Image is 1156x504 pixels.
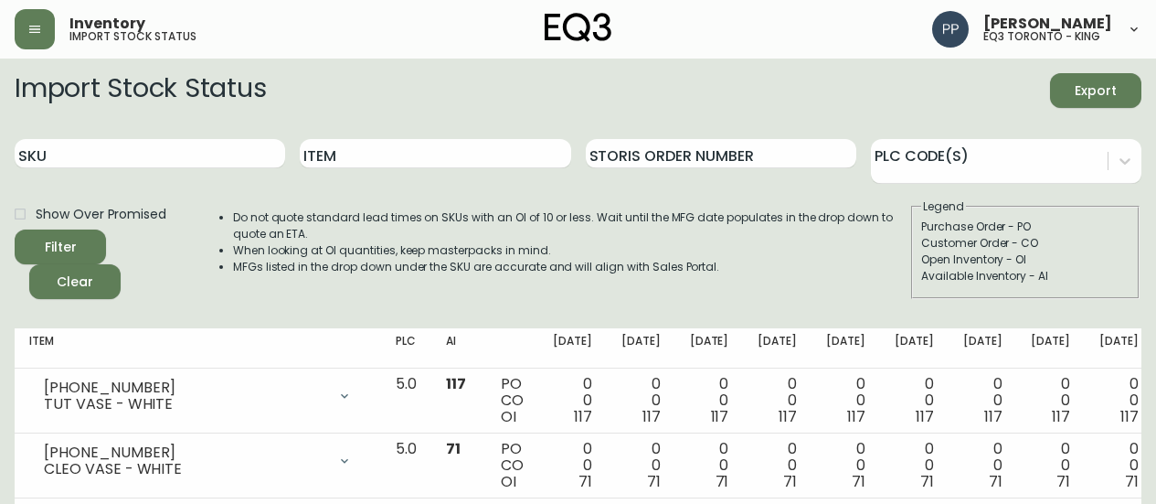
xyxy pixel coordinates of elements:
[826,441,865,490] div: 0 0
[921,252,1129,268] div: Open Inventory - OI
[621,441,661,490] div: 0 0
[932,11,969,48] img: 93ed64739deb6bac3372f15ae91c6632
[984,406,1002,427] span: 117
[783,471,797,492] span: 71
[916,406,934,427] span: 117
[921,235,1129,252] div: Customer Order - CO
[921,268,1129,284] div: Available Inventory - AI
[446,373,466,394] span: 117
[895,441,934,490] div: 0 0
[1050,73,1141,108] button: Export
[1031,441,1070,490] div: 0 0
[44,396,326,413] div: TUT VASE - WHITE
[690,441,729,490] div: 0 0
[44,445,326,461] div: [PHONE_NUMBER]
[381,369,431,434] td: 5.0
[811,328,880,369] th: [DATE]
[1052,406,1070,427] span: 117
[989,471,1002,492] span: 71
[880,328,949,369] th: [DATE]
[647,471,661,492] span: 71
[963,376,1002,425] div: 0 0
[446,438,461,459] span: 71
[69,31,196,42] h5: import stock status
[545,13,612,42] img: logo
[826,376,865,425] div: 0 0
[743,328,811,369] th: [DATE]
[45,236,77,259] div: Filter
[574,406,592,427] span: 117
[29,264,121,299] button: Clear
[1099,441,1139,490] div: 0 0
[29,441,366,481] div: [PHONE_NUMBER]CLEO VASE - WHITE
[431,328,486,369] th: AI
[44,380,326,396] div: [PHONE_NUMBER]
[690,376,729,425] div: 0 0
[578,471,592,492] span: 71
[233,242,909,259] li: When looking at OI quantities, keep masterpacks in mind.
[501,471,516,492] span: OI
[44,271,106,294] span: Clear
[852,471,865,492] span: 71
[15,328,381,369] th: Item
[381,328,431,369] th: PLC
[15,73,266,108] h2: Import Stock Status
[44,461,326,477] div: CLEO VASE - WHITE
[233,209,909,242] li: Do not quote standard lead times on SKUs with an OI of 10 or less. Wait until the MFG date popula...
[949,328,1017,369] th: [DATE]
[621,376,661,425] div: 0 0
[36,205,166,224] span: Show Over Promised
[1125,471,1139,492] span: 71
[675,328,744,369] th: [DATE]
[501,406,516,427] span: OI
[553,376,592,425] div: 0 0
[1056,471,1070,492] span: 71
[1031,376,1070,425] div: 0 0
[920,471,934,492] span: 71
[642,406,661,427] span: 117
[779,406,797,427] span: 117
[69,16,145,31] span: Inventory
[963,441,1002,490] div: 0 0
[716,471,729,492] span: 71
[501,376,524,425] div: PO CO
[758,441,797,490] div: 0 0
[607,328,675,369] th: [DATE]
[553,441,592,490] div: 0 0
[233,259,909,275] li: MFGs listed in the drop down under the SKU are accurate and will align with Sales Portal.
[1085,328,1153,369] th: [DATE]
[711,406,729,427] span: 117
[847,406,865,427] span: 117
[1065,80,1127,102] span: Export
[381,434,431,499] td: 5.0
[501,441,524,490] div: PO CO
[921,198,966,215] legend: Legend
[983,16,1112,31] span: [PERSON_NAME]
[29,376,366,416] div: [PHONE_NUMBER]TUT VASE - WHITE
[921,219,1129,235] div: Purchase Order - PO
[1016,328,1085,369] th: [DATE]
[983,31,1100,42] h5: eq3 toronto - king
[1120,406,1139,427] span: 117
[538,328,607,369] th: [DATE]
[758,376,797,425] div: 0 0
[895,376,934,425] div: 0 0
[15,230,106,264] button: Filter
[1099,376,1139,425] div: 0 0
